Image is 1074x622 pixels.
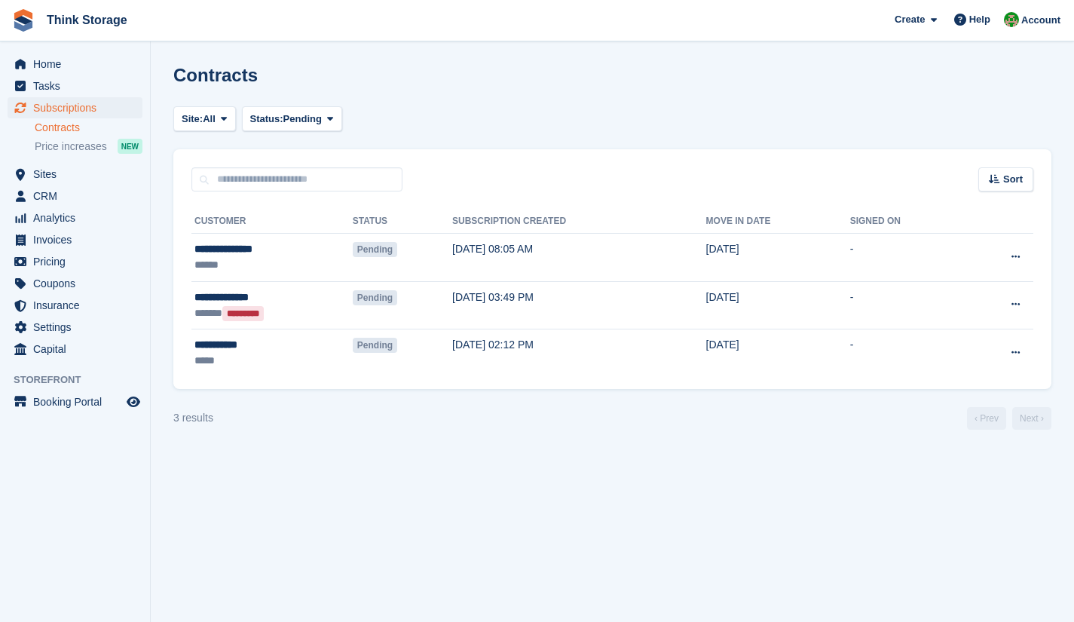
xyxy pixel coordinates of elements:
a: Previous [967,407,1006,430]
span: Site: [182,112,203,127]
a: Contracts [35,121,142,135]
th: Status [353,210,452,234]
span: Tasks [33,75,124,97]
span: Insurance [33,295,124,316]
td: [DATE] [706,234,850,282]
span: Help [969,12,990,27]
th: Subscription created [452,210,706,234]
th: Signed on [850,210,963,234]
nav: Page [964,407,1054,430]
span: Invoices [33,229,124,250]
span: Analytics [33,207,124,228]
span: Subscriptions [33,97,124,118]
span: Pending [353,242,397,257]
td: [DATE] [706,329,850,377]
a: menu [8,317,142,338]
span: Pricing [33,251,124,272]
a: Next [1012,407,1051,430]
td: [DATE] 02:12 PM [452,329,706,377]
th: Move in date [706,210,850,234]
span: Pending [283,112,322,127]
a: menu [8,391,142,412]
span: Storefront [14,372,150,388]
td: [DATE] [706,281,850,329]
a: menu [8,75,142,97]
img: Sarah Mackie [1004,12,1019,27]
a: menu [8,229,142,250]
div: NEW [118,139,142,154]
td: [DATE] 03:49 PM [452,281,706,329]
span: Booking Portal [33,391,124,412]
span: Price increases [35,139,107,154]
span: Settings [33,317,124,338]
a: menu [8,164,142,185]
span: Coupons [33,273,124,294]
span: CRM [33,185,124,207]
a: Price increases NEW [35,138,142,155]
span: Pending [353,338,397,353]
span: Home [33,54,124,75]
th: Customer [191,210,353,234]
span: Account [1021,13,1060,28]
h1: Contracts [173,65,258,85]
a: menu [8,207,142,228]
a: Think Storage [41,8,133,32]
img: stora-icon-8386f47178a22dfd0bd8f6a31ec36ba5ce8667c1dd55bd0f319d3a0aa187defe.svg [12,9,35,32]
a: menu [8,295,142,316]
span: Sites [33,164,124,185]
a: menu [8,185,142,207]
button: Site: All [173,106,236,131]
td: - [850,281,963,329]
span: Pending [353,290,397,305]
td: - [850,234,963,282]
span: Create [895,12,925,27]
span: Capital [33,339,124,360]
a: Preview store [124,393,142,411]
div: 3 results [173,410,213,426]
a: menu [8,339,142,360]
td: [DATE] 08:05 AM [452,234,706,282]
td: - [850,329,963,377]
span: Status: [250,112,283,127]
a: menu [8,251,142,272]
span: All [203,112,216,127]
button: Status: Pending [242,106,342,131]
span: Sort [1003,172,1023,187]
a: menu [8,273,142,294]
a: menu [8,97,142,118]
a: menu [8,54,142,75]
